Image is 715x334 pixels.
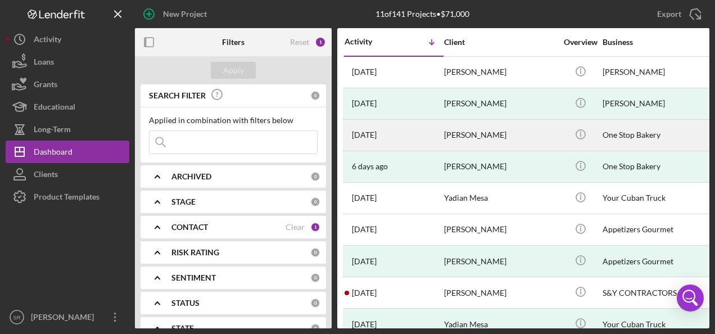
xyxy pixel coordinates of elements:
[6,96,129,118] button: Educational
[171,299,200,308] b: STATUS
[28,306,101,331] div: [PERSON_NAME]
[171,223,208,232] b: CONTACT
[34,118,71,143] div: Long-Term
[163,3,207,25] div: New Project
[352,99,377,108] time: 2025-08-15 23:38
[286,223,305,232] div: Clear
[657,3,681,25] div: Export
[171,248,219,257] b: RISK RATING
[6,186,129,208] button: Product Templates
[34,73,57,98] div: Grants
[171,197,196,206] b: STAGE
[34,186,99,211] div: Product Templates
[6,73,129,96] button: Grants
[352,67,377,76] time: 2025-08-19 00:40
[603,152,715,182] div: One Stop Bakery
[6,118,129,141] button: Long-Term
[310,171,320,182] div: 0
[149,116,318,125] div: Applied in combination with filters below
[315,37,326,48] div: 1
[223,62,244,79] div: Apply
[375,10,469,19] div: 11 of 141 Projects • $71,000
[603,38,715,47] div: Business
[603,89,715,119] div: [PERSON_NAME]
[352,288,377,297] time: 2025-08-13 17:16
[34,51,54,76] div: Loans
[444,152,556,182] div: [PERSON_NAME]
[352,320,377,329] time: 2025-08-07 17:24
[646,3,709,25] button: Export
[135,3,218,25] button: New Project
[222,38,245,47] b: Filters
[352,193,377,202] time: 2025-08-13 20:55
[6,141,129,163] button: Dashboard
[310,273,320,283] div: 0
[13,314,20,321] text: SR
[444,89,556,119] div: [PERSON_NAME]
[559,38,601,47] div: Overview
[310,247,320,258] div: 0
[149,91,206,100] b: SEARCH FILTER
[171,324,194,333] b: STATE
[352,225,377,234] time: 2025-08-13 19:46
[603,120,715,150] div: One Stop Bakery
[6,28,129,51] button: Activity
[310,298,320,308] div: 0
[603,246,715,276] div: Appetizers Gourmet
[290,38,309,47] div: Reset
[444,183,556,213] div: Yadian Mesa
[34,28,61,53] div: Activity
[603,57,715,87] div: [PERSON_NAME]
[603,183,715,213] div: Your Cuban Truck
[603,278,715,308] div: S&Y CONTRACTORS LLC
[444,215,556,245] div: [PERSON_NAME]
[310,197,320,207] div: 0
[345,37,394,46] div: Activity
[444,246,556,276] div: [PERSON_NAME]
[171,172,211,181] b: ARCHIVED
[444,38,556,47] div: Client
[310,323,320,333] div: 0
[6,306,129,328] button: SR[PERSON_NAME]
[444,278,556,308] div: [PERSON_NAME]
[34,163,58,188] div: Clients
[211,62,256,79] button: Apply
[352,257,377,266] time: 2025-08-13 19:23
[444,57,556,87] div: [PERSON_NAME]
[444,120,556,150] div: [PERSON_NAME]
[352,162,388,171] time: 2025-08-14 16:34
[352,130,377,139] time: 2025-08-15 18:42
[171,273,216,282] b: SENTIMENT
[603,215,715,245] div: Appetizers Gourmet
[310,91,320,101] div: 0
[310,222,320,232] div: 1
[34,141,73,166] div: Dashboard
[6,51,129,73] button: Loans
[6,163,129,186] button: Clients
[34,96,75,121] div: Educational
[677,285,704,312] div: Open Intercom Messenger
